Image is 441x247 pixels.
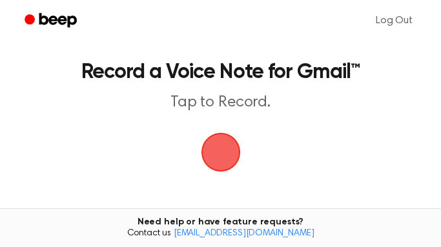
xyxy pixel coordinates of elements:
[201,133,240,172] button: Beep Logo
[8,228,433,240] span: Contact us
[363,5,426,36] a: Log Out
[28,93,413,112] p: Tap to Record.
[15,8,88,34] a: Beep
[28,62,413,83] h1: Record a Voice Note for Gmail™
[174,229,314,238] a: [EMAIL_ADDRESS][DOMAIN_NAME]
